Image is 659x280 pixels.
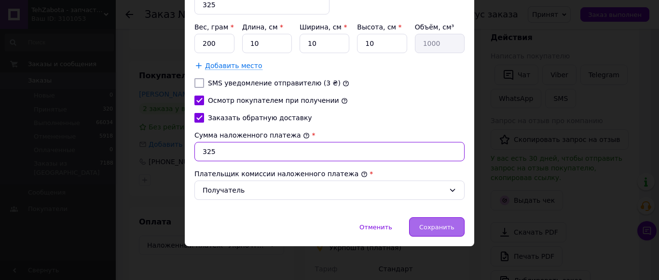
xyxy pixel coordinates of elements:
label: Высота, см [357,23,401,31]
span: Сохранить [419,224,454,231]
div: Плательщик комиссии наложенного платежа [194,169,465,179]
label: Осмотр покупателем при получении [208,97,339,104]
label: Сумма наложенного платежа [194,131,310,139]
div: Объём, см³ [415,22,465,32]
label: Длина, см [242,23,283,31]
span: Добавить место [205,62,262,70]
span: Отменить [359,224,392,231]
label: Ширина, см [300,23,347,31]
label: SMS уведомление отправителю (3 ₴) [208,79,341,87]
label: Вес, грам [194,23,234,31]
label: Заказать обратную доставку [208,114,312,122]
div: Получатель [203,185,445,196]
